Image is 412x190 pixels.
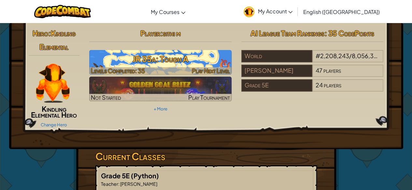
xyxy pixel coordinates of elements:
h3: Current Classes [95,149,317,164]
a: Play Next Level [89,50,232,75]
a: Grade 5E24players [241,85,384,93]
a: [PERSON_NAME]47players [241,71,384,78]
div: [PERSON_NAME] [241,65,312,77]
div: World [241,50,312,62]
h3: JR 35a: Tough A [89,52,232,66]
span: 2,208,243 [320,52,349,59]
span: Play Tournament [188,94,230,101]
span: 47 [316,67,322,74]
span: Hero [33,29,48,38]
span: : [160,29,163,38]
span: [PERSON_NAME] [120,181,157,187]
span: 24 [316,81,323,89]
span: My Account [258,8,292,15]
span: Grade 5E [101,171,131,180]
img: KindlingElementalPaperDoll.png [36,64,70,103]
span: 8,056,332 [352,52,381,59]
span: Kindling Elemental Hero [31,104,77,119]
div: Grade 5E [241,79,312,92]
img: avatar [244,6,254,17]
a: World#2,208,243/8,056,332players [241,56,384,64]
span: AI League Team Rankings [250,29,324,38]
a: + More [153,106,167,111]
span: Player [140,29,160,38]
a: My Account [240,1,296,22]
span: players [323,67,341,74]
span: (Python) [131,171,159,180]
img: Golden Goal [89,77,232,101]
span: # [316,52,320,59]
a: My Courses [148,3,189,20]
span: Not Started [91,94,121,101]
span: players [324,81,341,89]
span: Levels Completed: 35 [91,67,145,74]
span: Play Next Level [192,67,230,74]
img: JR 35a: Tough A [89,50,232,75]
span: : [118,181,120,187]
span: sithi m [163,29,180,38]
a: English ([GEOGRAPHIC_DATA]) [300,3,383,20]
span: : 35 CodePoints [324,29,374,38]
span: : [48,29,51,38]
img: CodeCombat logo [34,5,91,18]
span: / [349,52,352,59]
a: Change Hero [41,122,67,127]
span: Teacher [101,181,118,187]
span: Kindling Elemental [39,29,76,51]
span: English ([GEOGRAPHIC_DATA]) [303,8,379,15]
a: Not StartedPlay Tournament [89,77,232,101]
span: players [382,52,399,59]
span: My Courses [151,8,179,15]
